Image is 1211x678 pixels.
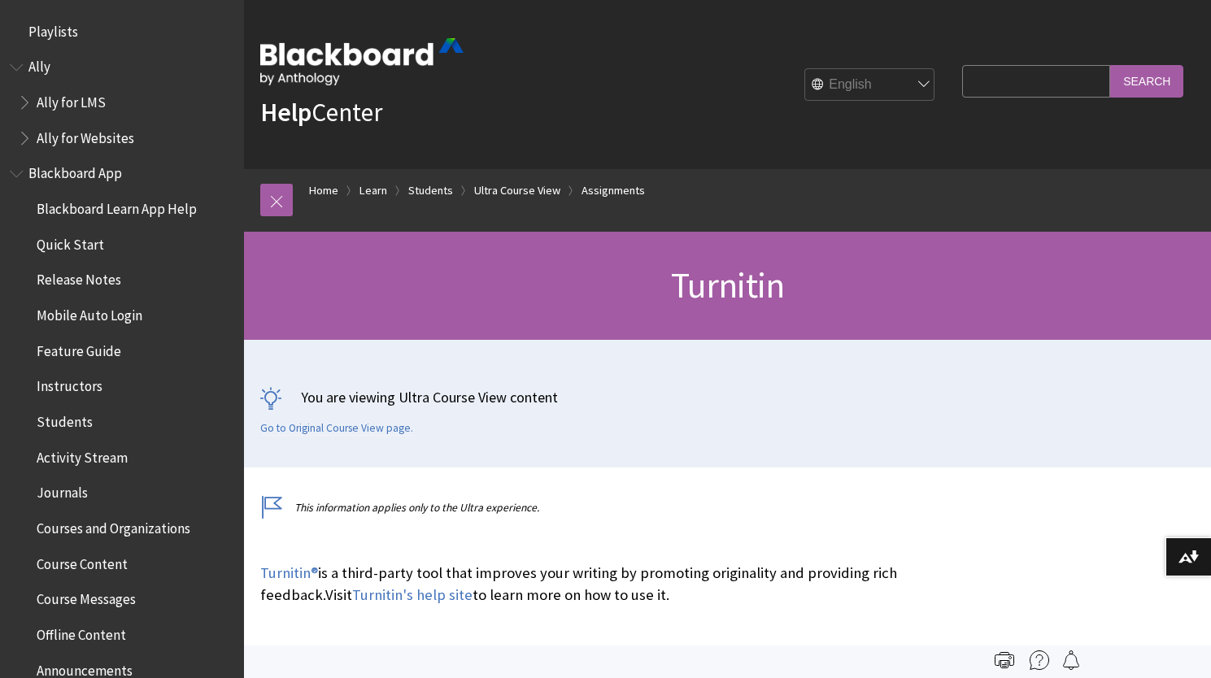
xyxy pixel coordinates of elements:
span: Playlists [28,18,78,40]
img: Follow this page [1061,650,1081,670]
span: Activity Stream [37,444,128,466]
nav: Book outline for Anthology Ally Help [10,54,234,152]
span: to learn more on how to use it. [473,585,669,604]
span: Students [37,408,93,430]
span: Turnitin [671,263,785,307]
span: Release Notes [37,267,121,289]
span: Ally [28,54,50,76]
a: Assignments [582,180,645,201]
span: Offline Content [37,621,126,643]
p: is a third-party tool that improves your writing by promoting originality and providing rich feed... [260,563,954,605]
p: You are viewing Ultra Course View content [260,387,1195,407]
strong: Help [260,96,311,128]
select: Site Language Selector [805,69,935,102]
a: Learn [359,180,387,201]
span: Blackboard Learn App Help [37,195,197,217]
span: Journals [37,480,88,502]
span: Courses and Organizations [37,515,190,537]
span: Course Messages [37,586,136,608]
span: Course Content [37,550,128,572]
span: Mobile Auto Login [37,302,142,324]
img: Print [995,650,1014,670]
input: Search [1110,65,1183,97]
a: Turnitin® [260,563,318,583]
span: Instructors [37,373,102,395]
span: Blackboard App [28,160,122,182]
a: Ultra Course View [474,180,560,201]
a: Turnitin's help site [352,585,473,605]
a: Home [309,180,338,201]
span: Quick Start [37,231,104,253]
a: Go to Original Course View page. [260,421,413,436]
img: More help [1030,650,1049,670]
p: This information applies only to the Ultra experience. [260,500,954,515]
a: HelpCenter [260,96,382,128]
a: Students [408,180,453,201]
span: Visit [325,585,352,604]
span: Ally for LMS [37,89,106,111]
span: Ally for Websites [37,124,134,146]
nav: Book outline for Playlists [10,18,234,46]
img: Blackboard by Anthology [260,38,464,85]
span: Feature Guide [37,337,121,359]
